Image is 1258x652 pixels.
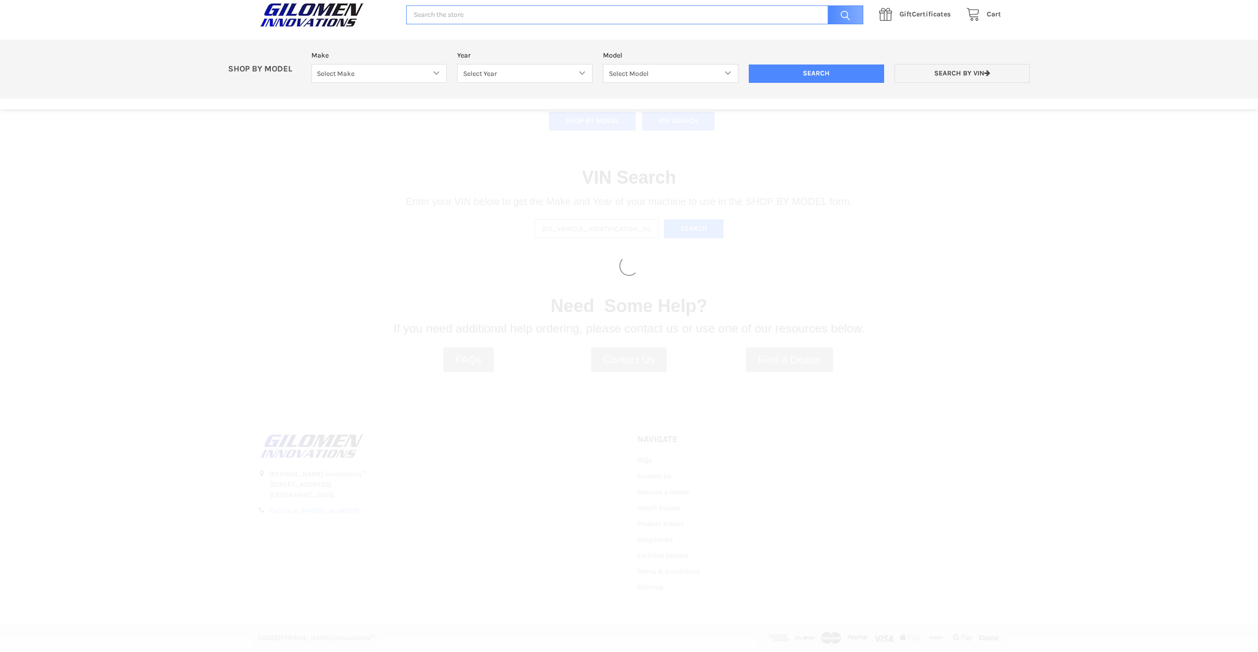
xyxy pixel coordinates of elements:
p: SHOP BY MODEL [223,64,306,74]
label: Year [457,50,593,61]
img: GILOMEN INNOVATIONS [257,2,366,27]
span: Cart [987,10,1001,18]
a: GILOMEN INNOVATIONS [257,2,396,27]
a: Cart [961,8,1001,21]
span: Certificates [899,10,951,18]
span: Gift [899,10,912,18]
input: Search [823,5,863,25]
a: GiftCertificates [874,8,961,21]
label: Model [603,50,738,61]
input: Search the store [406,5,863,25]
a: Search by VIN [895,64,1030,83]
label: Make [311,50,447,61]
input: Search [749,65,884,83]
